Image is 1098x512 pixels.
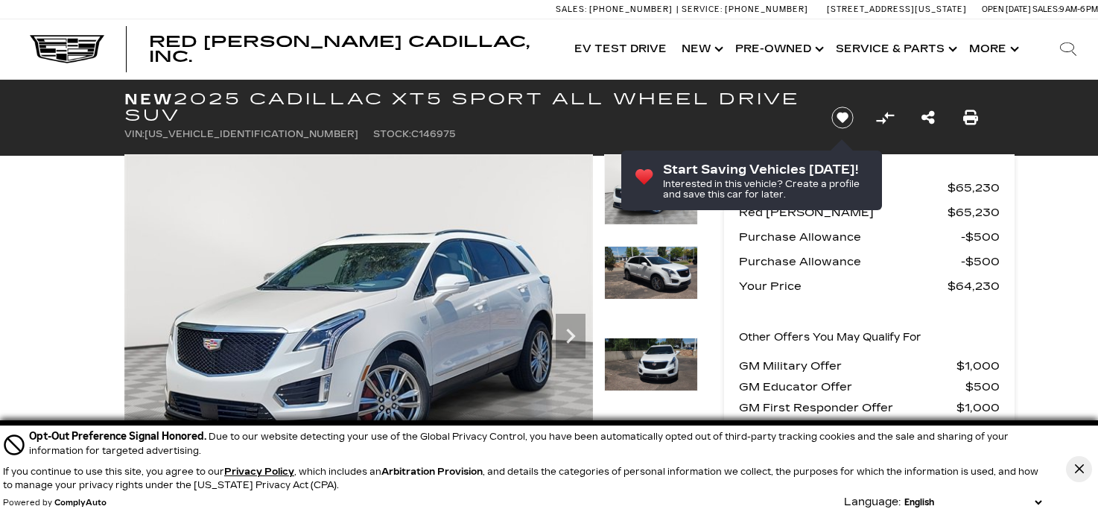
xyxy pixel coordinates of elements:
[3,499,107,508] div: Powered by
[739,276,948,297] span: Your Price
[145,129,358,139] span: [US_VEHICLE_IDENTIFICATION_NUMBER]
[124,129,145,139] span: VIN:
[674,19,728,79] a: New
[149,33,530,66] span: Red [PERSON_NAME] Cadillac, Inc.
[739,227,961,247] span: Purchase Allowance
[739,355,956,376] span: GM Military Offer
[948,276,1000,297] span: $64,230
[1032,4,1059,14] span: Sales:
[682,4,723,14] span: Service:
[901,496,1045,509] select: Language Select
[604,246,698,300] img: New 2025 Crystal White Tricoat Cadillac Sport image 2
[30,35,104,63] img: Cadillac Dark Logo with Cadillac White Text
[124,91,806,124] h1: 2025 Cadillac XT5 Sport All Wheel Drive SUV
[739,227,1000,247] a: Purchase Allowance $500
[29,429,1045,458] div: Due to our website detecting your use of the Global Privacy Control, you have been automatically ...
[556,5,676,13] a: Sales: [PHONE_NUMBER]
[828,19,962,79] a: Service & Parts
[1066,456,1092,482] button: Close Button
[54,499,107,508] a: ComplyAuto
[567,19,674,79] a: EV Test Drive
[827,4,967,14] a: [STREET_ADDRESS][US_STATE]
[844,497,901,508] div: Language:
[739,327,921,348] p: Other Offers You May Qualify For
[149,34,552,64] a: Red [PERSON_NAME] Cadillac, Inc.
[604,338,698,391] img: New 2025 Crystal White Tricoat Cadillac Sport image 3
[556,314,586,358] div: Next
[224,467,294,477] a: Privacy Policy
[739,355,1000,376] a: GM Military Offer $1,000
[3,467,1038,490] p: If you continue to use this site, you agree to our , which includes an , and details the categori...
[373,129,411,139] span: Stock:
[728,19,828,79] a: Pre-Owned
[739,397,956,418] span: GM First Responder Offer
[604,154,698,225] img: New 2025 Crystal White Tricoat Cadillac Sport image 1
[676,5,812,13] a: Service: [PHONE_NUMBER]
[739,202,948,223] span: Red [PERSON_NAME]
[411,129,456,139] span: C146975
[982,4,1031,14] span: Open [DATE]
[739,376,965,397] span: GM Educator Offer
[725,4,808,14] span: [PHONE_NUMBER]
[556,4,587,14] span: Sales:
[739,251,961,272] span: Purchase Allowance
[962,19,1024,79] button: More
[739,177,948,198] span: MSRP
[961,251,1000,272] span: $500
[948,202,1000,223] span: $65,230
[1059,4,1098,14] span: 9 AM-6 PM
[961,227,1000,247] span: $500
[739,177,1000,198] a: MSRP $65,230
[826,106,859,130] button: Save vehicle
[739,397,1000,418] a: GM First Responder Offer $1,000
[739,276,1000,297] a: Your Price $64,230
[956,355,1000,376] span: $1,000
[956,397,1000,418] span: $1,000
[381,467,483,477] strong: Arbitration Provision
[124,90,174,108] strong: New
[963,107,978,128] a: Print this New 2025 Cadillac XT5 Sport All Wheel Drive SUV
[589,4,673,14] span: [PHONE_NUMBER]
[739,202,1000,223] a: Red [PERSON_NAME] $65,230
[874,107,896,129] button: Compare vehicle
[948,177,1000,198] span: $65,230
[739,376,1000,397] a: GM Educator Offer $500
[29,430,209,443] span: Opt-Out Preference Signal Honored .
[965,376,1000,397] span: $500
[921,107,935,128] a: Share this New 2025 Cadillac XT5 Sport All Wheel Drive SUV
[124,154,593,506] img: New 2025 Crystal White Tricoat Cadillac Sport image 1
[739,251,1000,272] a: Purchase Allowance $500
